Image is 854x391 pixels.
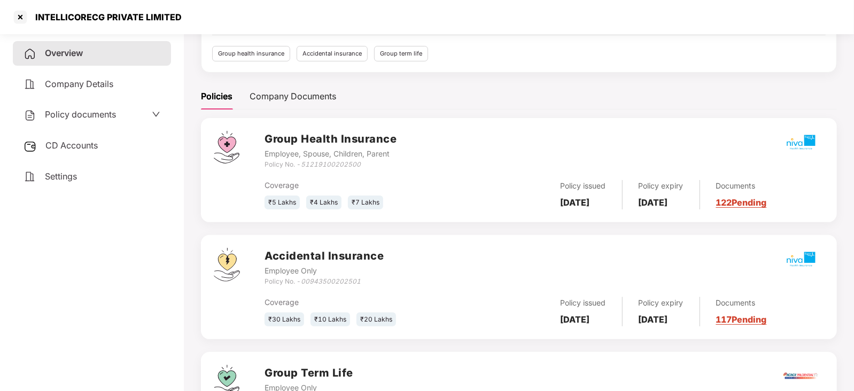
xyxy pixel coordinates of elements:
[265,312,304,327] div: ₹30 Lakhs
[310,312,350,327] div: ₹10 Lakhs
[212,46,290,61] div: Group health insurance
[348,195,383,210] div: ₹7 Lakhs
[201,90,232,103] div: Policies
[214,248,240,281] img: svg+xml;base64,PHN2ZyB4bWxucz0iaHR0cDovL3d3dy53My5vcmcvMjAwMC9zdmciIHdpZHRoPSI0OS4zMjEiIGhlaWdodD...
[639,197,668,208] b: [DATE]
[265,365,353,381] h3: Group Term Life
[265,296,451,308] div: Coverage
[265,195,300,210] div: ₹5 Lakhs
[306,195,341,210] div: ₹4 Lakhs
[265,277,384,287] div: Policy No. -
[782,240,820,278] img: mbhicl.png
[24,170,36,183] img: svg+xml;base64,PHN2ZyB4bWxucz0iaHR0cDovL3d3dy53My5vcmcvMjAwMC9zdmciIHdpZHRoPSIyNCIgaGVpZ2h0PSIyNC...
[716,297,767,309] div: Documents
[716,180,767,192] div: Documents
[24,140,37,153] img: svg+xml;base64,PHN2ZyB3aWR0aD0iMjUiIGhlaWdodD0iMjQiIHZpZXdCb3g9IjAgMCAyNSAyNCIgZmlsbD0ibm9uZSIgeG...
[45,109,116,120] span: Policy documents
[265,148,397,160] div: Employee, Spouse, Children, Parent
[297,46,368,61] div: Accidental insurance
[639,180,684,192] div: Policy expiry
[45,79,113,89] span: Company Details
[24,48,36,60] img: svg+xml;base64,PHN2ZyB4bWxucz0iaHR0cDovL3d3dy53My5vcmcvMjAwMC9zdmciIHdpZHRoPSIyNCIgaGVpZ2h0PSIyNC...
[782,123,820,161] img: mbhicl.png
[265,131,397,147] h3: Group Health Insurance
[250,90,336,103] div: Company Documents
[45,140,98,151] span: CD Accounts
[265,265,384,277] div: Employee Only
[29,12,182,22] div: INTELLICORECG PRIVATE LIMITED
[639,297,684,309] div: Policy expiry
[561,197,590,208] b: [DATE]
[45,48,83,58] span: Overview
[214,131,239,163] img: svg+xml;base64,PHN2ZyB4bWxucz0iaHR0cDovL3d3dy53My5vcmcvMjAwMC9zdmciIHdpZHRoPSI0Ny43MTQiIGhlaWdodD...
[374,46,428,61] div: Group term life
[716,197,767,208] a: 122 Pending
[561,180,606,192] div: Policy issued
[265,179,451,191] div: Coverage
[265,160,397,170] div: Policy No. -
[45,171,77,182] span: Settings
[152,110,160,119] span: down
[561,314,590,325] b: [DATE]
[561,297,606,309] div: Policy issued
[301,160,361,168] i: 51219100202500
[301,277,361,285] i: 00943500202501
[356,312,396,327] div: ₹20 Lakhs
[24,109,36,122] img: svg+xml;base64,PHN2ZyB4bWxucz0iaHR0cDovL3d3dy53My5vcmcvMjAwMC9zdmciIHdpZHRoPSIyNCIgaGVpZ2h0PSIyNC...
[265,248,384,264] h3: Accidental Insurance
[639,314,668,325] b: [DATE]
[24,78,36,91] img: svg+xml;base64,PHN2ZyB4bWxucz0iaHR0cDovL3d3dy53My5vcmcvMjAwMC9zdmciIHdpZHRoPSIyNCIgaGVpZ2h0PSIyNC...
[716,314,767,325] a: 117 Pending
